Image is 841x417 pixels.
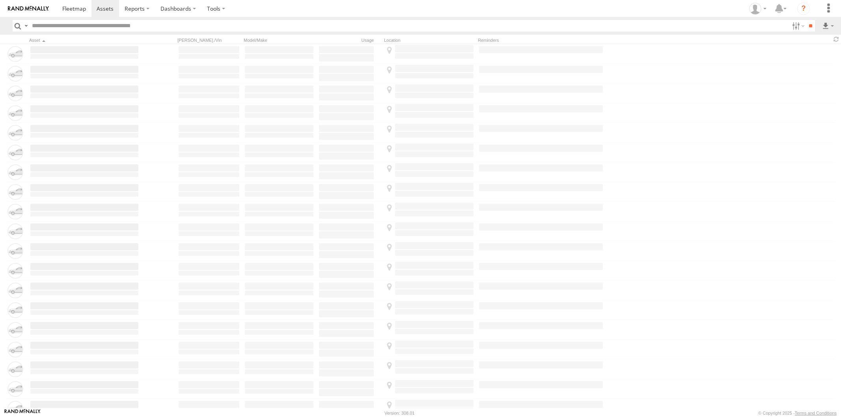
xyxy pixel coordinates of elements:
div: Model/Make [244,37,315,43]
div: © Copyright 2025 - [758,411,837,415]
label: Search Query [23,20,29,32]
div: Version: 308.01 [384,411,414,415]
div: Location [384,37,475,43]
div: Reminders [478,37,604,43]
div: Click to Sort [29,37,140,43]
div: Usage [318,37,381,43]
a: Terms and Conditions [795,411,837,415]
img: rand-logo.svg [8,6,49,11]
a: Visit our Website [4,409,41,417]
div: [PERSON_NAME]./Vin [177,37,241,43]
span: Refresh [832,35,841,43]
label: Search Filter Options [789,20,806,32]
label: Export results as... [821,20,835,32]
div: Fernando Valdez [746,3,769,15]
i: ? [797,2,810,15]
